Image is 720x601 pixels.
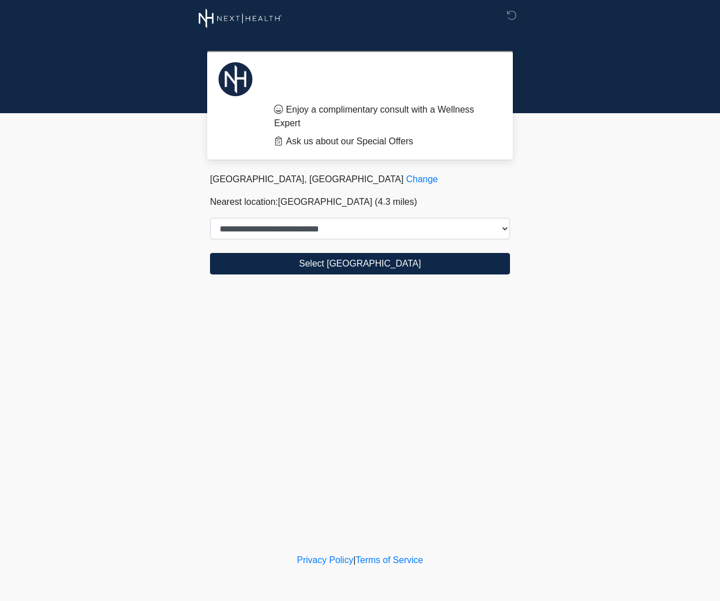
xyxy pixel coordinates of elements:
[355,555,423,565] a: Terms of Service
[278,197,372,207] span: [GEOGRAPHIC_DATA]
[274,135,493,148] li: Ask us about our Special Offers
[210,174,404,184] span: [GEOGRAPHIC_DATA], [GEOGRAPHIC_DATA]
[406,174,438,184] a: Change
[297,555,354,565] a: Privacy Policy
[353,555,355,565] a: |
[274,103,493,130] li: Enjoy a complimentary consult with a Wellness Expert
[210,195,510,209] p: Nearest location:
[199,8,282,28] img: Next Health Wellness Logo
[375,197,417,207] span: (4.3 miles)
[218,62,252,96] img: Agent Avatar
[210,253,510,274] button: Select [GEOGRAPHIC_DATA]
